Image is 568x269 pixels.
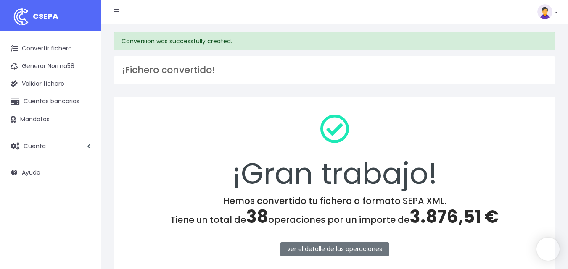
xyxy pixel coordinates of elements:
[537,4,552,19] img: profile
[4,40,97,57] a: Convertir fichero
[124,196,544,227] h4: Hemos convertido tu fichero a formato SEPA XML. Tiene un total de operaciones por un importe de
[4,57,97,75] a: Generar Norma58
[114,32,555,50] div: Conversion was successfully created.
[11,6,32,27] img: logo
[4,111,97,128] a: Mandatos
[4,93,97,110] a: Cuentas bancarias
[280,242,389,256] a: ver el detalle de las operaciones
[4,164,97,181] a: Ayuda
[409,204,499,229] span: 3.876,51 €
[4,75,97,93] a: Validar fichero
[33,11,58,21] span: CSEPA
[124,107,544,196] div: ¡Gran trabajo!
[122,65,547,76] h3: ¡Fichero convertido!
[246,204,268,229] span: 38
[24,141,46,150] span: Cuenta
[4,137,97,155] a: Cuenta
[22,168,40,177] span: Ayuda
